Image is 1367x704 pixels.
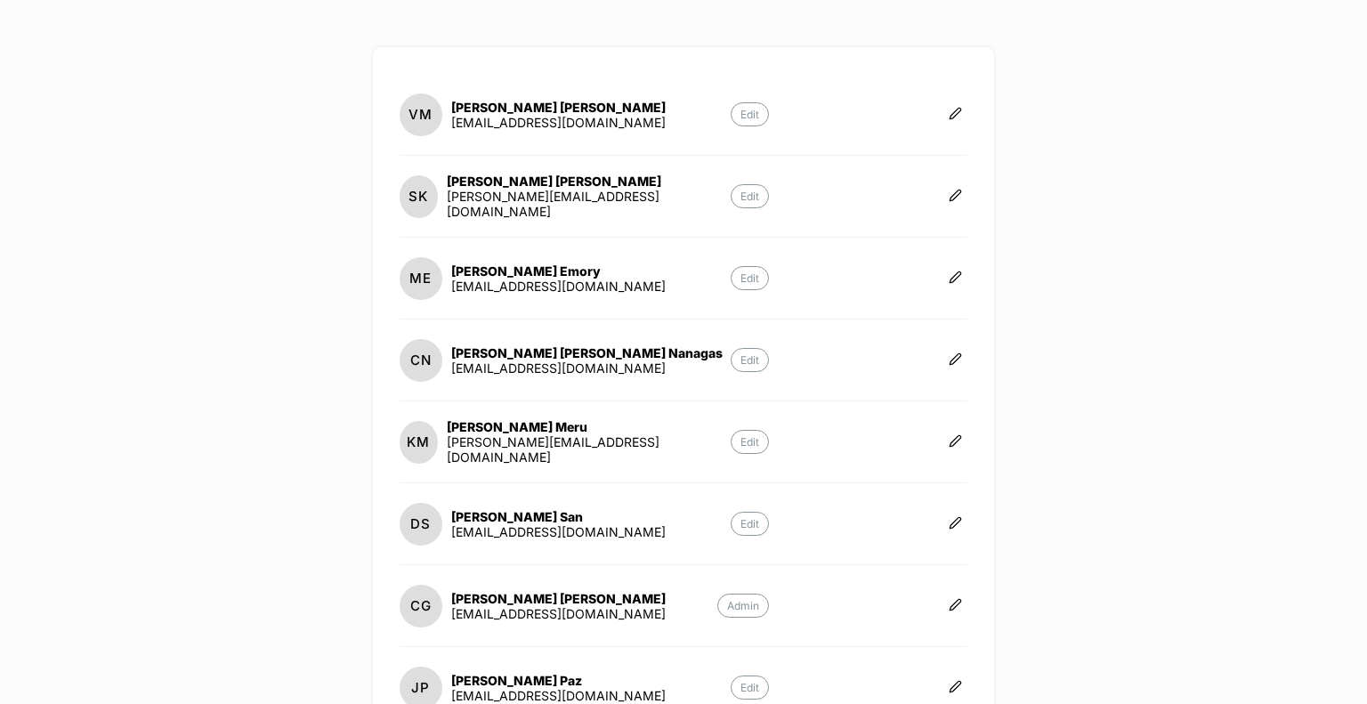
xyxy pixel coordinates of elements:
p: Edit [731,512,769,536]
p: Edit [731,676,769,700]
div: [PERSON_NAME] Emory [451,263,666,279]
p: CN [410,352,432,368]
div: [PERSON_NAME] [PERSON_NAME] [451,591,666,606]
p: Admin [717,594,769,618]
div: [PERSON_NAME][EMAIL_ADDRESS][DOMAIN_NAME] [447,434,731,465]
div: [PERSON_NAME] Paz [451,673,666,688]
div: [EMAIL_ADDRESS][DOMAIN_NAME] [451,360,723,376]
div: [EMAIL_ADDRESS][DOMAIN_NAME] [451,279,666,294]
p: Edit [731,430,769,454]
p: Edit [731,266,769,290]
p: CG [410,597,432,614]
p: Edit [731,348,769,372]
p: Edit [731,184,769,208]
p: VM [408,106,433,123]
p: JP [411,679,430,696]
div: [EMAIL_ADDRESS][DOMAIN_NAME] [451,115,666,130]
div: [PERSON_NAME][EMAIL_ADDRESS][DOMAIN_NAME] [447,189,731,219]
p: KM [407,433,430,450]
div: [PERSON_NAME] [PERSON_NAME] Nanagas [451,345,723,360]
div: [EMAIL_ADDRESS][DOMAIN_NAME] [451,688,666,703]
p: SK [408,188,428,205]
div: [PERSON_NAME] [PERSON_NAME] [447,174,731,189]
div: [PERSON_NAME] [PERSON_NAME] [451,100,666,115]
p: DS [410,515,431,532]
div: [EMAIL_ADDRESS][DOMAIN_NAME] [451,606,666,621]
div: [EMAIL_ADDRESS][DOMAIN_NAME] [451,524,666,539]
div: [PERSON_NAME] San [451,509,666,524]
div: [PERSON_NAME] Meru [447,419,731,434]
p: ME [409,270,432,287]
p: Edit [731,102,769,126]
